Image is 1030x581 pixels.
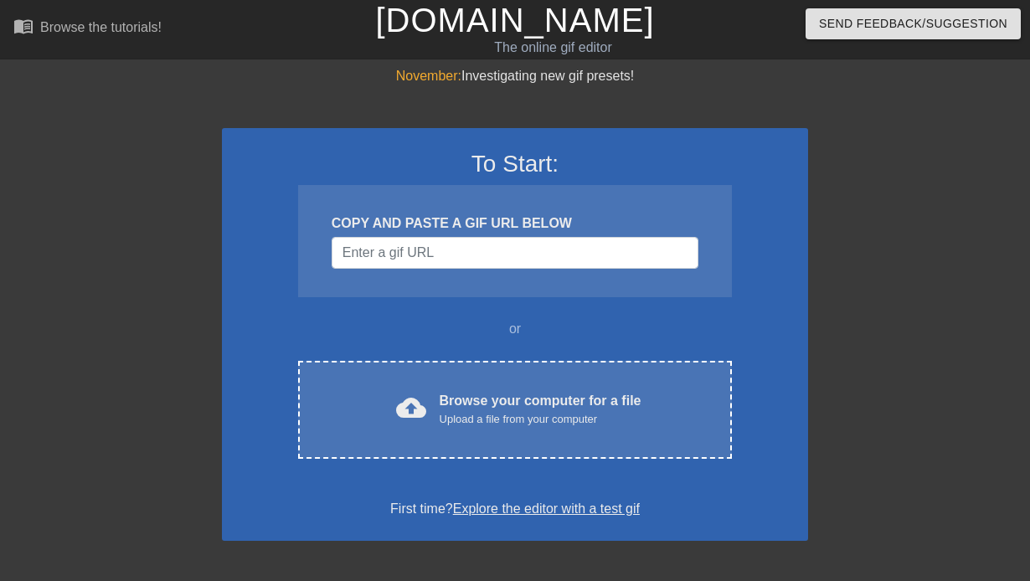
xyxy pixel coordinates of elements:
span: cloud_upload [396,393,426,423]
span: menu_book [13,16,33,36]
div: Upload a file from your computer [440,411,641,428]
span: Send Feedback/Suggestion [819,13,1007,34]
div: COPY AND PASTE A GIF URL BELOW [332,213,698,234]
span: November: [396,69,461,83]
h3: To Start: [244,150,786,178]
div: Browse the tutorials! [40,20,162,34]
input: Username [332,237,698,269]
div: Investigating new gif presets! [222,66,808,86]
a: Browse the tutorials! [13,16,162,42]
button: Send Feedback/Suggestion [806,8,1021,39]
a: Explore the editor with a test gif [453,501,640,516]
div: or [265,319,765,339]
div: Browse your computer for a file [440,391,641,428]
div: The online gif editor [352,38,754,58]
a: [DOMAIN_NAME] [375,2,654,39]
div: First time? [244,499,786,519]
